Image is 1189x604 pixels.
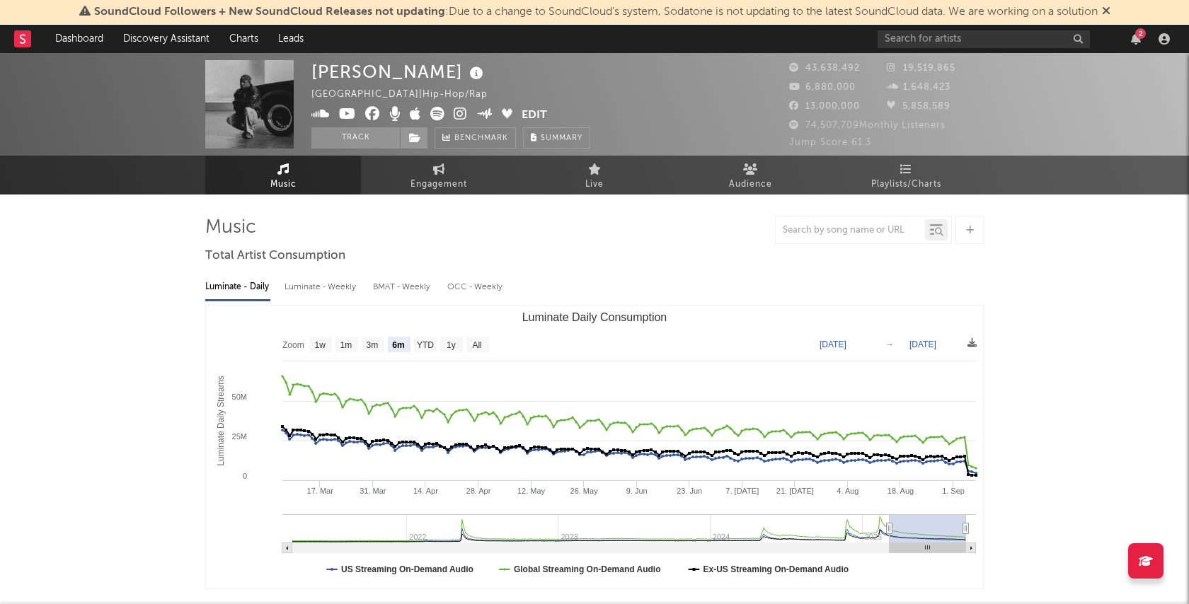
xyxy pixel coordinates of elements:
button: 2 [1131,33,1141,45]
button: Edit [522,107,547,124]
text: 1y [447,340,456,350]
div: OCC - Weekly [447,275,504,299]
text: All [472,340,481,350]
text: 1m [340,340,352,350]
a: Live [517,156,672,194]
input: Search for artists [878,30,1090,48]
span: 43,638,492 [789,64,860,73]
span: Summary [541,134,582,142]
input: Search by song name or URL [776,225,925,236]
text: 1w [315,340,326,350]
text: 21. [DATE] [776,487,814,495]
text: 28. Apr [466,487,491,495]
text: 26. May [570,487,599,495]
span: 5,858,589 [887,102,950,111]
a: Dashboard [45,25,113,53]
text: YTD [417,340,434,350]
text: Ex-US Streaming On-Demand Audio [703,564,849,574]
span: Live [585,176,604,193]
text: Luminate Daily Streams [216,376,226,465]
span: 19,519,865 [887,64,955,73]
a: Leads [268,25,314,53]
text: 1. Sep [942,487,965,495]
text: 18. Aug [888,487,914,495]
text: 23. Jun [677,487,702,495]
span: Audience [729,176,772,193]
span: Dismiss [1102,6,1110,18]
div: Luminate - Weekly [285,275,359,299]
text: 7. [DATE] [725,487,759,495]
a: Engagement [361,156,517,194]
div: Luminate - Daily [205,275,270,299]
text: 12. May [517,487,546,495]
text: 14. Apr [413,487,438,495]
text: 31. Mar [360,487,386,495]
div: [PERSON_NAME] [311,60,487,83]
text: 50M [232,393,247,401]
span: 13,000,000 [789,102,860,111]
span: 1,648,423 [887,83,950,92]
text: 4. Aug [837,487,858,495]
text: → [885,339,894,349]
svg: Luminate Daily Consumption [206,306,983,588]
a: Discovery Assistant [113,25,219,53]
div: [GEOGRAPHIC_DATA] | Hip-Hop/Rap [311,86,504,103]
div: BMAT - Weekly [373,275,433,299]
a: Charts [219,25,268,53]
text: Global Streaming On-Demand Audio [514,564,661,574]
text: US Streaming On-Demand Audio [341,564,473,574]
a: Benchmark [435,127,516,149]
button: Summary [523,127,590,149]
text: Zoom [282,340,304,350]
span: Total Artist Consumption [205,248,345,265]
text: 0 [243,472,247,480]
span: Benchmark [454,130,508,147]
text: 17. Mar [307,487,334,495]
text: 6m [392,340,404,350]
text: Luminate Daily Consumption [522,311,667,323]
text: 3m [367,340,379,350]
text: 25M [232,432,247,441]
div: 2 [1135,28,1146,39]
text: 9. Jun [626,487,648,495]
text: [DATE] [820,339,846,349]
a: Music [205,156,361,194]
span: Engagement [410,176,467,193]
button: Track [311,127,400,149]
text: [DATE] [909,339,936,349]
span: Music [270,176,297,193]
span: Playlists/Charts [871,176,941,193]
span: Jump Score: 61.3 [789,138,871,147]
span: 74,507,709 Monthly Listeners [789,121,946,130]
span: 6,880,000 [789,83,856,92]
span: : Due to a change to SoundCloud's system, Sodatone is not updating to the latest SoundCloud data.... [94,6,1098,18]
a: Audience [672,156,828,194]
a: Playlists/Charts [828,156,984,194]
span: SoundCloud Followers + New SoundCloud Releases not updating [94,6,445,18]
